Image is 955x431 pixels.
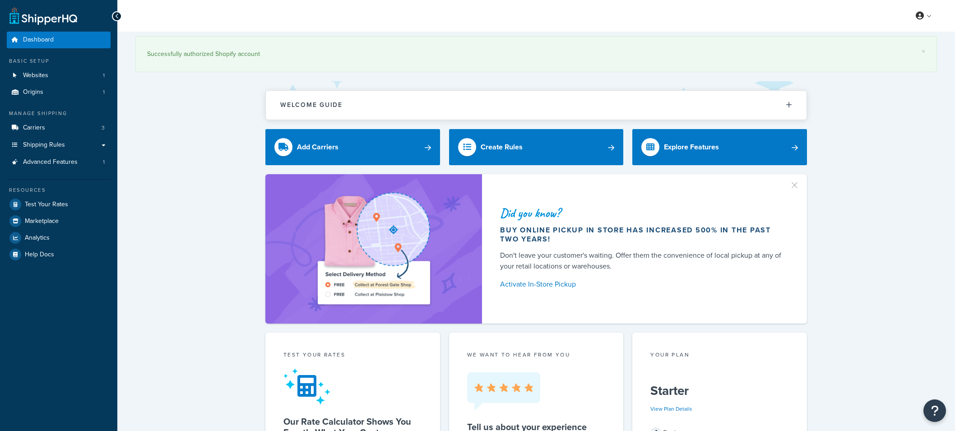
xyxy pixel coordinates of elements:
div: Create Rules [481,141,523,153]
a: Shipping Rules [7,137,111,153]
div: Manage Shipping [7,110,111,117]
h2: Welcome Guide [280,102,343,108]
div: Basic Setup [7,57,111,65]
div: Don't leave your customer's waiting. Offer them the convenience of local pickup at any of your re... [500,250,785,272]
button: Welcome Guide [266,91,807,119]
a: Explore Features [632,129,807,165]
a: Advanced Features1 [7,154,111,171]
div: Your Plan [650,351,789,361]
li: Origins [7,84,111,101]
img: ad-shirt-map-b0359fc47e01cab431d101c4b569394f6a03f54285957d908178d52f29eb9668.png [292,188,455,311]
span: Origins [23,88,43,96]
span: Shipping Rules [23,141,65,149]
li: Advanced Features [7,154,111,171]
span: 1 [103,88,105,96]
span: Carriers [23,124,45,132]
span: Analytics [25,234,50,242]
span: 3 [102,124,105,132]
span: Dashboard [23,36,54,44]
button: Open Resource Center [923,399,946,422]
a: × [922,48,925,55]
div: Buy online pickup in store has increased 500% in the past two years! [500,226,785,244]
li: Carriers [7,120,111,136]
a: Carriers3 [7,120,111,136]
p: we want to hear from you [467,351,606,359]
div: Explore Features [664,141,719,153]
span: Websites [23,72,48,79]
div: Resources [7,186,111,194]
a: Help Docs [7,246,111,263]
div: Test your rates [283,351,422,361]
a: Origins1 [7,84,111,101]
a: View Plan Details [650,405,692,413]
span: Test Your Rates [25,201,68,209]
div: Add Carriers [297,141,338,153]
span: 1 [103,158,105,166]
span: Marketplace [25,218,59,225]
a: Create Rules [449,129,624,165]
a: Websites1 [7,67,111,84]
a: Marketplace [7,213,111,229]
a: Dashboard [7,32,111,48]
a: Activate In-Store Pickup [500,278,785,291]
a: Test Your Rates [7,196,111,213]
a: Add Carriers [265,129,440,165]
span: Help Docs [25,251,54,259]
span: 1 [103,72,105,79]
span: Advanced Features [23,158,78,166]
a: Analytics [7,230,111,246]
li: Websites [7,67,111,84]
div: Successfully authorized Shopify account [147,48,925,60]
h5: Starter [650,384,789,398]
div: Did you know? [500,207,785,219]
